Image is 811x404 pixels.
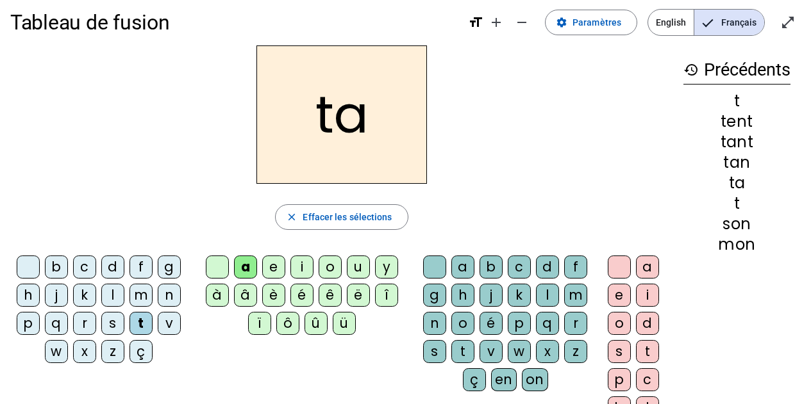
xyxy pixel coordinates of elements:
[480,340,503,363] div: v
[536,340,559,363] div: x
[536,255,559,279] div: d
[275,204,408,230] button: Effacer les sélections
[636,284,659,307] div: i
[45,312,68,335] div: q
[158,255,181,279] div: g
[45,255,68,279] div: b
[256,45,427,184] h2: ta
[636,255,659,279] div: a
[333,312,356,335] div: ü
[130,284,153,307] div: m
[101,255,124,279] div: d
[206,284,229,307] div: à
[683,155,790,170] div: tan
[564,340,587,363] div: z
[545,10,637,35] button: Paramètres
[536,312,559,335] div: q
[648,10,694,35] span: English
[303,209,392,225] span: Effacer les sélections
[683,237,790,252] div: mon
[483,10,509,35] button: Augmenter la taille de la police
[423,312,446,335] div: n
[608,368,631,391] div: p
[775,10,801,35] button: Entrer en plein écran
[10,2,458,43] h1: Tableau de fusion
[45,284,68,307] div: j
[101,340,124,363] div: z
[262,255,285,279] div: e
[451,255,474,279] div: a
[463,368,486,391] div: ç
[248,312,271,335] div: ï
[636,312,659,335] div: d
[290,255,314,279] div: i
[536,284,559,307] div: l
[347,284,370,307] div: ë
[347,255,370,279] div: u
[101,284,124,307] div: l
[468,15,483,30] mat-icon: format_size
[480,312,503,335] div: é
[290,284,314,307] div: é
[276,312,299,335] div: ô
[564,255,587,279] div: f
[683,216,790,232] div: son
[305,312,328,335] div: û
[509,10,535,35] button: Diminuer la taille de la police
[608,312,631,335] div: o
[45,340,68,363] div: w
[489,15,504,30] mat-icon: add
[683,56,790,85] h3: Précédents
[423,340,446,363] div: s
[683,175,790,191] div: ta
[508,312,531,335] div: p
[319,284,342,307] div: ê
[636,340,659,363] div: t
[508,255,531,279] div: c
[636,368,659,391] div: c
[17,312,40,335] div: p
[480,255,503,279] div: b
[608,340,631,363] div: s
[508,340,531,363] div: w
[451,284,474,307] div: h
[17,284,40,307] div: h
[286,211,297,223] mat-icon: close
[514,15,530,30] mat-icon: remove
[73,312,96,335] div: r
[480,284,503,307] div: j
[130,312,153,335] div: t
[451,312,474,335] div: o
[508,284,531,307] div: k
[451,340,474,363] div: t
[130,340,153,363] div: ç
[683,114,790,129] div: tent
[683,62,699,77] mat-icon: history
[491,368,517,391] div: en
[101,312,124,335] div: s
[73,255,96,279] div: c
[780,15,796,30] mat-icon: open_in_full
[556,17,567,28] mat-icon: settings
[564,312,587,335] div: r
[573,15,621,30] span: Paramètres
[683,93,790,109] div: t
[130,255,153,279] div: f
[375,284,398,307] div: î
[648,9,765,36] mat-button-toggle-group: Language selection
[158,284,181,307] div: n
[683,196,790,211] div: t
[158,312,181,335] div: v
[423,284,446,307] div: g
[564,284,587,307] div: m
[234,255,257,279] div: a
[73,284,96,307] div: k
[375,255,398,279] div: y
[683,134,790,150] div: tant
[234,284,257,307] div: â
[608,284,631,307] div: e
[522,368,548,391] div: on
[319,255,342,279] div: o
[73,340,96,363] div: x
[694,10,764,35] span: Français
